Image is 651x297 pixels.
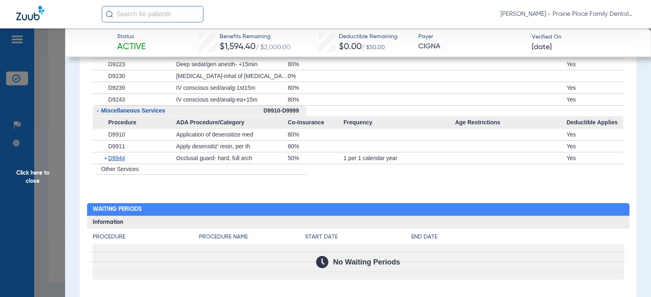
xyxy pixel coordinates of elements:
[117,33,146,41] span: Status
[418,33,524,41] span: Payer
[288,152,343,164] div: 50%
[97,107,99,114] span: -
[411,233,624,244] app-breakdown-title: End Date
[566,129,623,140] div: Yes
[106,11,113,18] img: Search Icon
[176,116,288,129] span: ADA Procedure/Category
[104,152,109,164] span: +
[566,59,623,70] div: Yes
[256,44,291,51] span: / $2,000.00
[362,45,385,50] span: / $50.00
[566,141,623,152] div: Yes
[176,82,288,93] div: IV conscious sed/analg-1st15m
[455,116,566,129] span: Age Restrictions
[339,43,362,51] span: $0.00
[316,256,328,268] img: Calendar
[288,116,343,129] span: Co-Insurance
[339,33,398,41] span: Deductible Remaining
[500,10,635,18] span: [PERSON_NAME] - Prairie Place Family Dental
[566,94,623,105] div: Yes
[108,143,125,150] span: D9911
[16,6,44,20] img: Zuub Logo
[220,43,256,51] span: $1,594.40
[87,203,629,216] h2: Waiting Periods
[176,152,288,164] div: Occlusal guard- hard, full arch
[108,73,125,79] span: D9230
[532,42,552,52] span: [DATE]
[566,82,623,93] div: Yes
[176,141,288,152] div: Apply desensitiz' resin, per th
[566,152,623,164] div: Yes
[93,233,199,241] h4: Procedure
[305,233,411,244] app-breakdown-title: Start Date
[532,33,638,41] span: Verified On
[176,70,288,82] div: [MEDICAL_DATA]-inhal of [MEDICAL_DATA] oxid
[176,59,288,70] div: Deep sedat/gen anesth- +15min
[117,41,146,53] span: Active
[220,33,291,41] span: Benefits Remaining
[411,233,624,241] h4: End Date
[101,107,165,114] span: Miscellaneous Services
[108,61,125,67] span: D9223
[288,82,343,93] div: 80%
[305,233,411,241] h4: Start Date
[101,166,139,172] span: Other Services
[288,141,343,152] div: 80%
[199,233,305,241] h4: Procedure Name
[343,152,455,164] div: 1 per 1 calendar year
[343,116,455,129] span: Frequency
[102,6,203,22] input: Search for patients
[108,131,125,138] span: D9910
[108,96,125,103] span: D9243
[108,155,125,161] span: D9944
[199,233,305,244] app-breakdown-title: Procedure Name
[176,129,288,140] div: Application of desensitize med
[87,216,629,229] h3: Information
[93,116,177,129] span: Procedure
[288,70,343,82] div: 0%
[264,106,306,116] div: D9910-D9999
[333,258,400,266] span: No Waiting Periods
[418,41,524,52] span: CIGNA
[93,233,199,244] app-breakdown-title: Procedure
[288,59,343,70] div: 80%
[566,116,623,129] span: Deductible Applies
[288,129,343,140] div: 80%
[176,94,288,105] div: IV conscious sed/analg-ea+15m
[288,94,343,105] div: 80%
[108,85,125,91] span: D9239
